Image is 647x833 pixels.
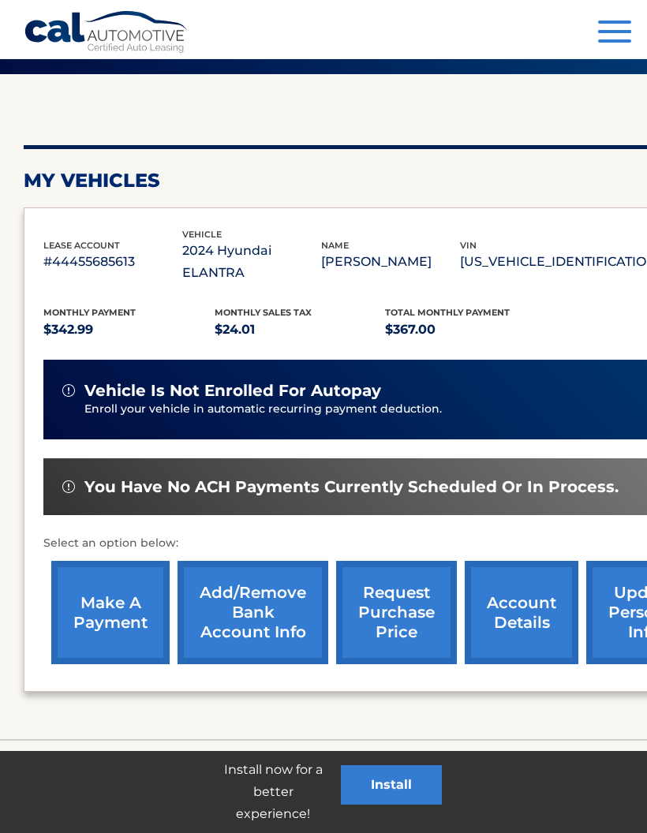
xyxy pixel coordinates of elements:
[62,384,75,397] img: alert-white.svg
[215,307,312,318] span: Monthly sales Tax
[43,307,136,318] span: Monthly Payment
[43,240,120,251] span: lease account
[182,240,321,284] p: 2024 Hyundai ELANTRA
[598,21,631,47] button: Menu
[215,319,386,341] p: $24.01
[385,307,510,318] span: Total Monthly Payment
[24,169,160,192] h2: my vehicles
[341,765,442,805] button: Install
[43,251,182,273] p: #44455685613
[43,319,215,341] p: $342.99
[385,319,556,341] p: $367.00
[336,561,457,664] a: request purchase price
[84,381,381,401] span: vehicle is not enrolled for autopay
[321,251,460,273] p: [PERSON_NAME]
[24,746,623,797] p: If you need assistance, please contact us at: or email us at
[321,240,349,251] span: name
[205,759,341,825] p: Install now for a better experience!
[460,240,477,251] span: vin
[24,10,189,56] a: Cal Automotive
[465,561,578,664] a: account details
[182,229,222,240] span: vehicle
[178,561,328,664] a: Add/Remove bank account info
[84,477,619,497] span: You have no ACH payments currently scheduled or in process.
[51,561,170,664] a: make a payment
[62,480,75,493] img: alert-white.svg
